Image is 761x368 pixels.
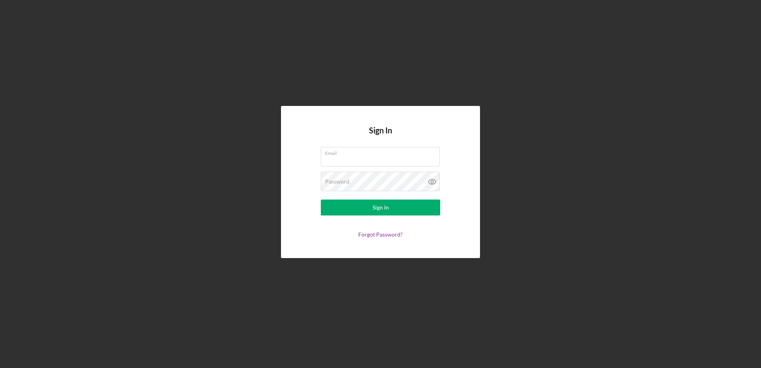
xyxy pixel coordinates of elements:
button: Sign In [321,200,440,215]
div: Sign In [373,200,389,215]
label: Password [325,178,349,185]
h4: Sign In [369,126,392,147]
label: Email [325,147,440,156]
a: Forgot Password? [358,231,403,238]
